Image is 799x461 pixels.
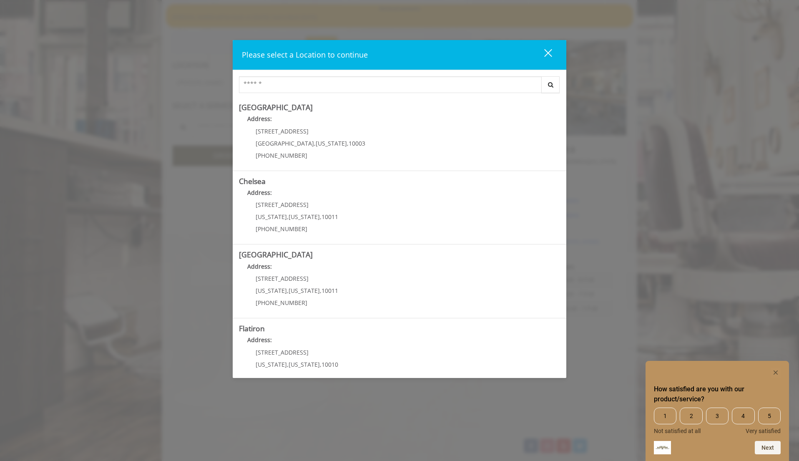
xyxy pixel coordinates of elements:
[535,48,551,61] div: close dialog
[247,115,272,123] b: Address:
[256,299,307,307] span: [PHONE_NUMBER]
[680,408,702,424] span: 2
[320,213,322,221] span: ,
[654,428,701,434] span: Not satisfied at all
[247,336,272,344] b: Address:
[289,213,320,221] span: [US_STATE]
[732,408,754,424] span: 4
[771,368,781,378] button: Hide survey
[242,50,368,60] span: Please select a Location to continue
[256,348,309,356] span: [STREET_ADDRESS]
[256,275,309,282] span: [STREET_ADDRESS]
[654,368,781,454] div: How satisfied are you with our product/service? Select an option from 1 to 5, with 1 being Not sa...
[239,176,266,186] b: Chelsea
[654,408,676,424] span: 1
[256,127,309,135] span: [STREET_ADDRESS]
[256,213,287,221] span: [US_STATE]
[239,102,313,112] b: [GEOGRAPHIC_DATA]
[239,323,265,333] b: Flatiron
[322,287,338,295] span: 10011
[654,408,781,434] div: How satisfied are you with our product/service? Select an option from 1 to 5, with 1 being Not sa...
[239,76,560,97] div: Center Select
[247,189,272,196] b: Address:
[247,262,272,270] b: Address:
[349,139,365,147] span: 10003
[322,213,338,221] span: 10011
[320,360,322,368] span: ,
[322,360,338,368] span: 10010
[256,360,287,368] span: [US_STATE]
[320,287,322,295] span: ,
[654,384,781,404] h2: How satisfied are you with our product/service? Select an option from 1 to 5, with 1 being Not sa...
[256,201,309,209] span: [STREET_ADDRESS]
[755,441,781,454] button: Next question
[316,139,347,147] span: [US_STATE]
[256,225,307,233] span: [PHONE_NUMBER]
[289,360,320,368] span: [US_STATE]
[546,82,555,88] i: Search button
[256,373,307,380] span: [PHONE_NUMBER]
[256,139,314,147] span: [GEOGRAPHIC_DATA]
[256,151,307,159] span: [PHONE_NUMBER]
[347,139,349,147] span: ,
[758,408,781,424] span: 5
[239,249,313,259] b: [GEOGRAPHIC_DATA]
[706,408,729,424] span: 3
[287,213,289,221] span: ,
[287,360,289,368] span: ,
[314,139,316,147] span: ,
[287,287,289,295] span: ,
[289,287,320,295] span: [US_STATE]
[746,428,781,434] span: Very satisfied
[256,287,287,295] span: [US_STATE]
[239,76,542,93] input: Search Center
[529,46,557,63] button: close dialog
